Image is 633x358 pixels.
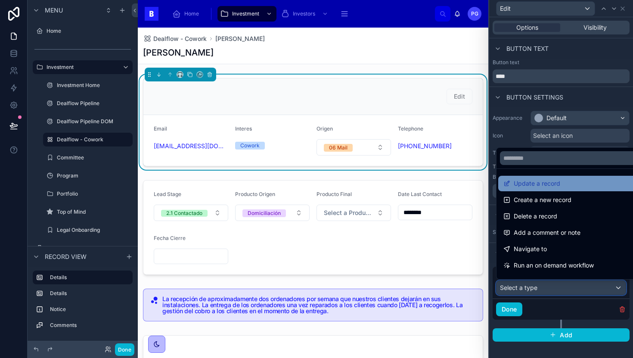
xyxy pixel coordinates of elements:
[50,306,129,313] label: Notice
[50,290,129,297] label: Details
[215,34,265,43] a: [PERSON_NAME]
[47,28,131,34] label: Home
[240,142,260,149] div: Cowork
[293,10,315,17] span: Investors
[45,252,87,261] span: Record view
[57,136,127,143] label: Dealflow - Cowork
[43,151,133,165] a: Committee
[33,241,133,255] a: Investors
[47,64,115,71] label: Investment
[235,125,252,132] span: Interes
[232,10,259,17] span: Investment
[316,139,391,156] button: Select Button
[28,267,138,341] div: scrollable content
[471,10,478,17] span: PG
[154,142,228,150] a: [EMAIL_ADDRESS][DOMAIN_NAME]
[45,6,63,15] span: Menu
[115,343,134,356] button: Done
[514,227,580,238] span: Add a comment or note
[47,245,119,252] label: Investors
[43,97,133,110] a: Dealflow Pipeline
[514,277,553,287] span: View a record
[514,178,560,189] span: Update a record
[329,144,348,152] div: 06 Mail
[43,169,133,183] a: Program
[514,211,557,221] span: Delete a record
[57,154,131,161] label: Committee
[43,78,133,92] a: Investment Home
[57,172,131,179] label: Program
[398,142,452,150] a: [PHONE_NUMBER]
[514,244,547,254] span: Navigate to
[57,82,131,89] label: Investment Home
[57,209,131,215] label: Top of Mind
[43,205,133,219] a: Top of Mind
[33,24,133,38] a: Home
[514,195,571,205] span: Create a new record
[57,227,131,233] label: Legal Onboarding
[514,260,594,271] span: Run an on demand workflow
[33,60,133,74] a: Investment
[184,10,199,17] span: Home
[398,125,423,132] span: Telephone
[165,4,435,23] div: scrollable content
[278,6,332,22] a: Investors
[324,143,353,152] button: Unselect I_06_MAIL
[217,6,276,22] a: Investment
[50,322,129,329] label: Comments
[316,125,333,132] span: Origen
[43,115,133,128] a: Dealflow Pipeline DOM
[57,100,131,107] label: Dealflow Pipeline
[57,190,131,197] label: Portfolio
[145,7,158,21] img: App logo
[170,6,205,22] a: Home
[43,223,133,237] a: Legal Onboarding
[43,133,133,146] a: Dealflow - Cowork
[57,118,131,125] label: Dealflow Pipeline DOM
[143,47,214,59] h1: [PERSON_NAME]
[50,274,126,281] label: Details
[153,34,207,43] span: Dealflow - Cowork
[43,187,133,201] a: Portfolio
[154,125,167,132] span: Email
[143,34,207,43] a: Dealflow - Cowork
